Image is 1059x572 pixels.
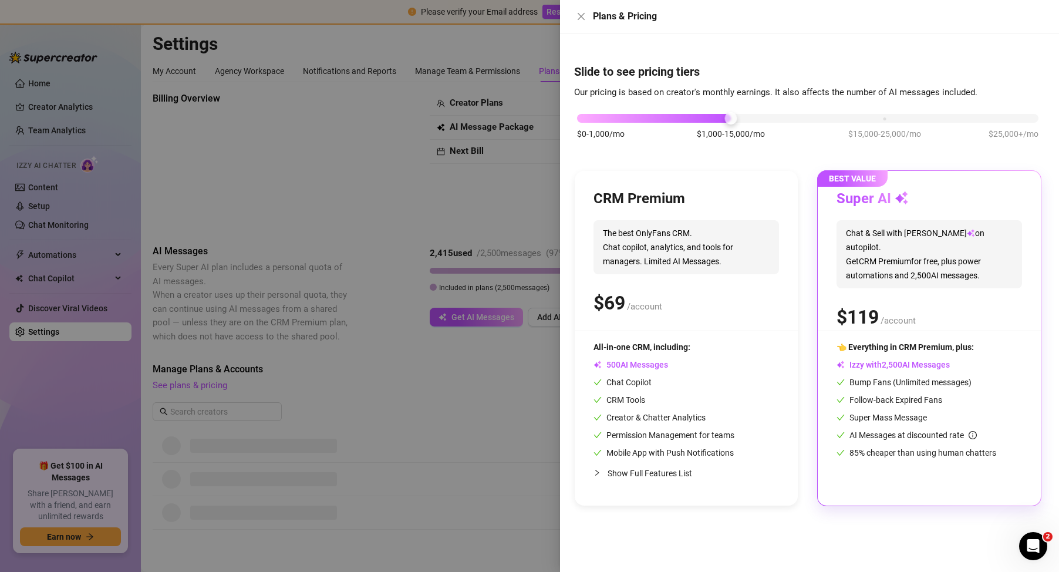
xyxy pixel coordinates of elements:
span: AI Messages [593,360,668,369]
span: Izzy with AI Messages [837,360,950,369]
span: $0-1,000/mo [577,127,625,140]
span: Show Full Features List [608,469,692,478]
span: $1,000-15,000/mo [697,127,765,140]
span: $ [837,306,879,328]
span: $25,000+/mo [989,127,1038,140]
h3: CRM Premium [593,190,685,208]
span: check [593,378,602,386]
span: Chat Copilot [593,378,652,387]
span: check [593,413,602,422]
span: check [593,449,602,457]
span: collapsed [593,469,601,476]
span: check [837,396,845,404]
span: check [837,449,845,457]
span: AI Messages at discounted rate [849,430,977,440]
span: $15,000-25,000/mo [848,127,921,140]
span: /account [627,301,662,312]
span: check [837,413,845,422]
span: Our pricing is based on creator's monthly earnings. It also affects the number of AI messages inc... [574,87,977,97]
span: check [593,396,602,404]
span: Creator & Chatter Analytics [593,413,706,422]
span: close [576,12,586,21]
span: Chat & Sell with [PERSON_NAME] on autopilot. Get CRM Premium for free, plus power automations and... [837,220,1022,288]
span: info-circle [969,431,977,439]
h3: Super AI [837,190,909,208]
span: 👈 Everything in CRM Premium, plus: [837,342,974,352]
iframe: Intercom live chat [1019,532,1047,560]
h4: Slide to see pricing tiers [574,63,1045,80]
span: Bump Fans (Unlimited messages) [837,378,972,387]
span: 85% cheaper than using human chatters [837,448,996,457]
span: The best OnlyFans CRM. Chat copilot, analytics, and tools for managers. Limited AI Messages. [593,220,779,274]
span: check [837,378,845,386]
span: Super Mass Message [837,413,927,422]
button: Close [574,9,588,23]
div: Plans & Pricing [593,9,1045,23]
span: /account [881,315,916,326]
span: Permission Management for teams [593,430,734,440]
div: Show Full Features List [593,459,779,487]
span: BEST VALUE [817,170,888,187]
span: CRM Tools [593,395,645,405]
span: $ [593,292,625,314]
span: check [593,431,602,439]
span: 2 [1043,532,1053,541]
span: All-in-one CRM, including: [593,342,690,352]
span: check [837,431,845,439]
span: Mobile App with Push Notifications [593,448,734,457]
span: Follow-back Expired Fans [837,395,942,405]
